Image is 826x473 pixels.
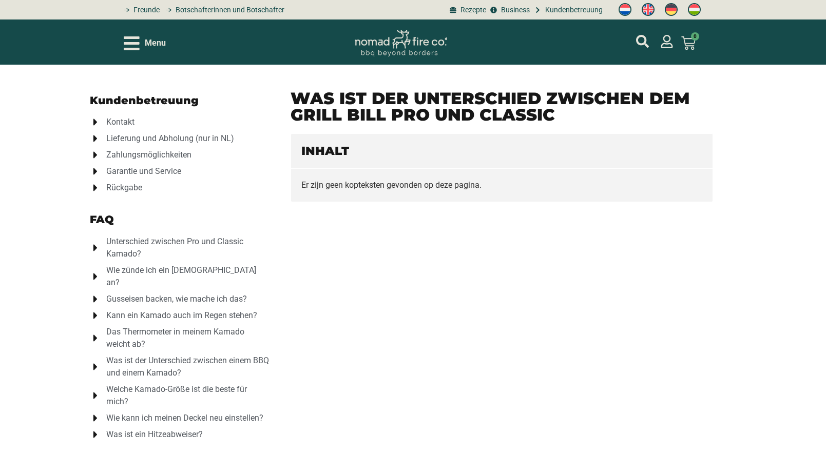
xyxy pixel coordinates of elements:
[669,30,708,56] a: 0
[104,293,247,305] span: Gusseisen backen, wie mache ich das?
[104,354,270,379] span: Was ist der Unterschied zwischen einem BBQ und einem Kamado?
[613,1,637,19] a: Switch to Niederländisch
[104,149,191,161] span: Zahlungsmöglichkeiten
[642,3,655,16] img: Englisch
[90,412,270,424] a: Wie kann ich meinen Deckel neu einstellen?
[90,95,270,106] h2: Kundenbetreuung
[691,32,699,41] span: 0
[90,149,270,161] a: Zahlungsmöglichkeiten
[104,264,270,289] span: Wie zünde ich ein [DEMOGRAPHIC_DATA] an?
[104,383,270,408] span: Welche Kamado-Größe ist die beste für mich?
[104,428,203,441] span: Was ist ein Hitzeabweiser?
[90,428,270,441] a: Was ist ein Hitzeabweiser?
[104,326,270,350] span: Das Thermometer in meinem Kamado weicht ab?
[104,412,263,424] span: Wie kann ich meinen Deckel neu einstellen?
[90,182,270,194] a: Rückgabe
[637,1,660,19] a: Switch to Englisch
[104,309,257,322] span: Kann ein Kamado auch im Regen stehen?
[90,132,270,145] a: Lieferung und Abholung (nur in NL)
[90,383,270,408] a: Welche Kamado-Größe ist die beste für mich?
[90,354,270,379] a: Was ist der Unterschied zwischen einem BBQ und einem Kamado?
[90,264,270,289] a: Wie zünde ich ein [DEMOGRAPHIC_DATA] an?
[489,5,530,15] a: grill bill zakeljk
[104,116,135,128] span: Kontakt
[291,169,713,202] div: Er zijn geen kopteksten gevonden op deze pagina.
[90,235,270,260] a: Unterschied zwischen Pro und Classic Kamado?
[104,182,142,194] span: Rückgabe
[162,5,284,15] a: grill bill ambassadors
[90,116,270,128] a: Kontakt
[543,5,603,15] span: Kundenbetreuung
[90,293,270,305] a: Gusseisen backen, wie mache ich das?
[120,5,159,15] a: grill bill vrienden
[660,35,674,48] a: mijn account
[145,37,166,49] span: Menu
[458,5,486,15] span: Rezepte
[665,3,678,16] img: Deutsch
[636,35,649,48] a: mijn account
[688,3,701,16] img: Ungarisch
[173,5,284,15] span: Botschafterinnen und Botschafter
[104,235,270,260] span: Unterschied zwischen Pro und Classic Kamado?
[619,3,631,16] img: Niederländisch
[683,1,706,19] a: Switch to Ungarisch
[448,5,486,15] a: BBQ recepten
[90,165,270,178] a: Garantie und Service
[291,90,713,123] h1: Was ist der Unterschied zwischen dem Grill Bill Pro und Classic
[90,326,270,350] a: Das Thermometer in meinem Kamado weicht ab?
[498,5,530,15] span: Business
[355,30,447,57] img: Nomad Logo
[124,34,166,52] div: Open/Close Menu
[104,165,181,178] span: Garantie und Service
[104,132,234,145] span: Lieferung und Abholung (nur in NL)
[90,214,270,225] h2: FAQ
[301,144,702,159] h4: Inhalt
[90,309,270,322] a: Kann ein Kamado auch im Regen stehen?
[532,5,602,15] a: grill bill klantenservice
[131,5,160,15] span: Freunde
